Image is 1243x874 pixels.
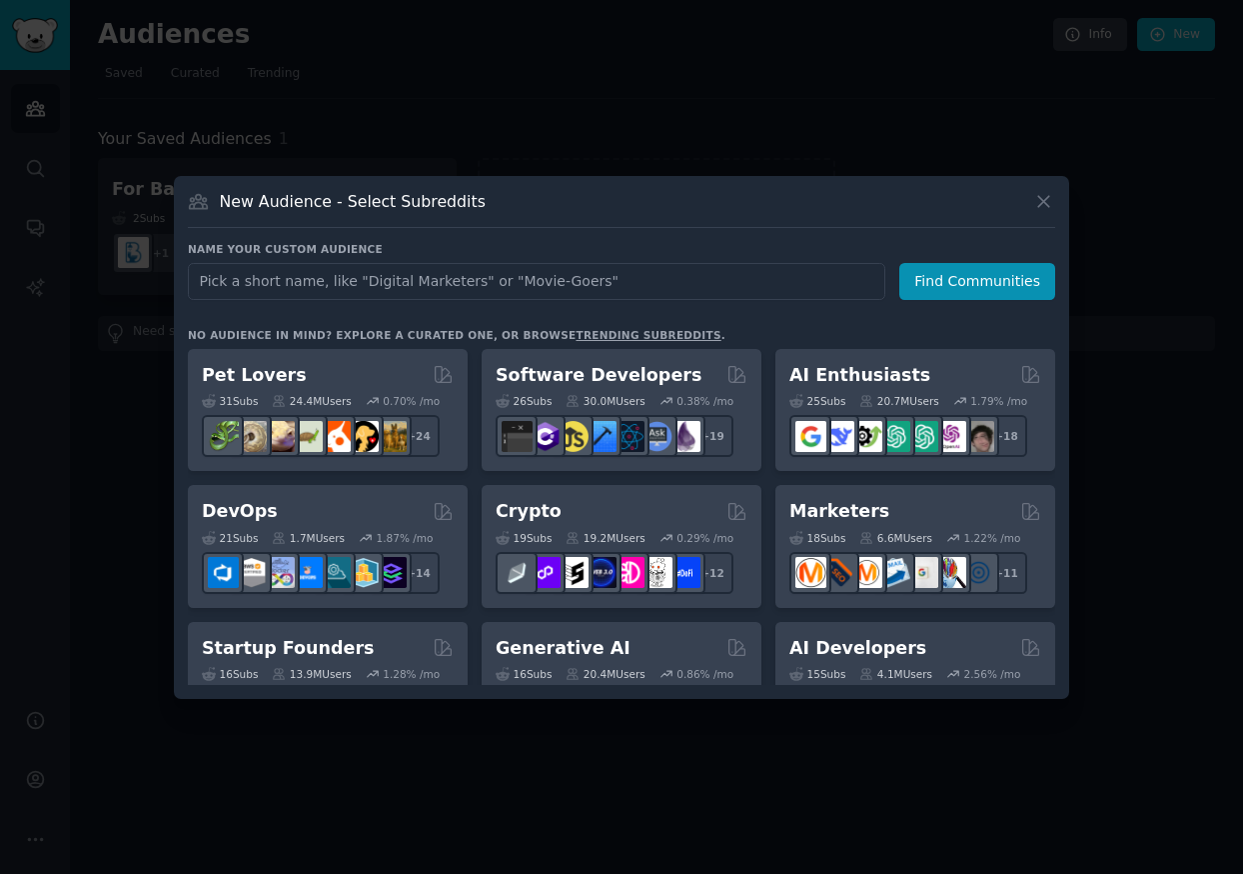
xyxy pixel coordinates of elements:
img: cockatiel [320,421,351,452]
div: 20.7M Users [859,394,938,408]
img: csharp [530,421,561,452]
div: 18 Sub s [789,531,845,545]
h3: New Audience - Select Subreddits [220,191,486,212]
div: 26 Sub s [496,394,552,408]
img: PlatformEngineers [376,557,407,588]
img: OnlineMarketing [963,557,994,588]
img: chatgpt_promptDesign [879,421,910,452]
h2: Crypto [496,499,562,524]
div: 16 Sub s [202,667,258,681]
h2: Startup Founders [202,636,374,661]
img: content_marketing [795,557,826,588]
div: 24.4M Users [272,394,351,408]
img: DevOpsLinks [292,557,323,588]
div: 1.22 % /mo [964,531,1021,545]
div: 19 Sub s [496,531,552,545]
h3: Name your custom audience [188,242,1055,256]
div: + 19 [691,415,733,457]
img: iOSProgramming [586,421,617,452]
div: + 24 [398,415,440,457]
div: No audience in mind? Explore a curated one, or browse . [188,328,725,342]
img: Docker_DevOps [264,557,295,588]
h2: AI Enthusiasts [789,363,930,388]
div: 1.28 % /mo [383,667,440,681]
div: 20.4M Users [566,667,644,681]
div: 1.7M Users [272,531,345,545]
img: azuredevops [208,557,239,588]
h2: Pet Lovers [202,363,307,388]
h2: Generative AI [496,636,630,661]
img: DeepSeek [823,421,854,452]
h2: DevOps [202,499,278,524]
div: 30.0M Users [566,394,644,408]
img: ballpython [236,421,267,452]
img: ethstaker [558,557,589,588]
img: herpetology [208,421,239,452]
img: turtle [292,421,323,452]
img: MarketingResearch [935,557,966,588]
img: leopardgeckos [264,421,295,452]
input: Pick a short name, like "Digital Marketers" or "Movie-Goers" [188,263,885,300]
div: 4.1M Users [859,667,932,681]
h2: Software Developers [496,363,701,388]
img: software [502,421,533,452]
div: 6.6M Users [859,531,932,545]
img: PetAdvice [348,421,379,452]
img: CryptoNews [641,557,672,588]
div: 0.70 % /mo [383,394,440,408]
img: ArtificalIntelligence [963,421,994,452]
div: 0.86 % /mo [676,667,733,681]
div: 31 Sub s [202,394,258,408]
div: + 18 [985,415,1027,457]
div: 25 Sub s [789,394,845,408]
img: defi_ [669,557,700,588]
img: AskComputerScience [641,421,672,452]
img: AskMarketing [851,557,882,588]
div: 21 Sub s [202,531,258,545]
div: 16 Sub s [496,667,552,681]
div: + 11 [985,552,1027,594]
div: + 12 [691,552,733,594]
img: aws_cdk [348,557,379,588]
img: AWS_Certified_Experts [236,557,267,588]
div: 15 Sub s [789,667,845,681]
img: 0xPolygon [530,557,561,588]
div: 13.9M Users [272,667,351,681]
img: OpenAIDev [935,421,966,452]
div: 0.38 % /mo [676,394,733,408]
img: defiblockchain [614,557,644,588]
img: ethfinance [502,557,533,588]
div: + 14 [398,552,440,594]
img: web3 [586,557,617,588]
h2: AI Developers [789,636,926,661]
div: 1.79 % /mo [970,394,1027,408]
div: 1.87 % /mo [377,531,434,545]
img: AItoolsCatalog [851,421,882,452]
img: reactnative [614,421,644,452]
img: bigseo [823,557,854,588]
a: trending subreddits [576,329,720,341]
div: 0.29 % /mo [676,531,733,545]
img: chatgpt_prompts_ [907,421,938,452]
img: Emailmarketing [879,557,910,588]
div: 2.56 % /mo [964,667,1021,681]
img: platformengineering [320,557,351,588]
img: GoogleGeminiAI [795,421,826,452]
div: 19.2M Users [566,531,644,545]
img: dogbreed [376,421,407,452]
img: googleads [907,557,938,588]
img: learnjavascript [558,421,589,452]
button: Find Communities [899,263,1055,300]
h2: Marketers [789,499,889,524]
img: elixir [669,421,700,452]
